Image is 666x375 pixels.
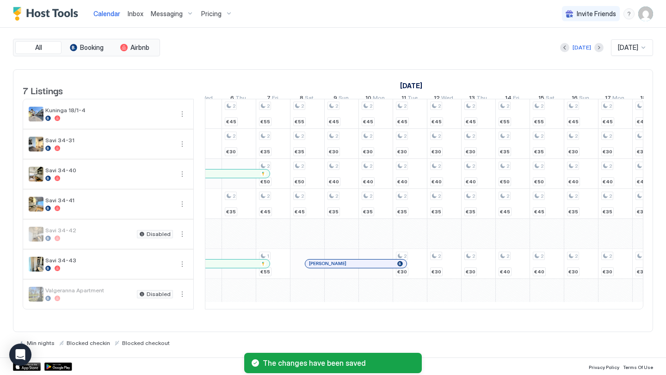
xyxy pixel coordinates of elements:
[226,149,236,155] span: €30
[23,83,63,97] span: 7 Listings
[438,253,441,259] span: 2
[623,8,635,19] div: menu
[500,119,510,125] span: €55
[513,94,519,104] span: Fri
[363,149,373,155] span: €30
[45,137,173,144] span: Savi 34-31
[93,9,120,18] a: Calendar
[45,167,173,174] span: Savi 34-40
[363,92,387,106] a: November 10, 2025
[575,133,578,139] span: 2
[434,94,440,104] span: 12
[335,193,338,199] span: 2
[177,139,188,150] button: More options
[575,253,578,259] span: 2
[122,339,170,346] span: Blocked checkout
[267,133,270,139] span: 2
[329,209,339,215] span: €35
[45,227,133,234] span: Savi 34-42
[568,209,578,215] span: €35
[370,103,372,109] span: 2
[13,7,82,21] div: Host Tools Logo
[177,199,188,210] div: menu
[177,289,188,300] button: More options
[609,163,612,169] span: 2
[572,94,578,104] span: 16
[365,94,371,104] span: 10
[335,133,338,139] span: 2
[177,289,188,300] div: menu
[603,269,612,275] span: €30
[128,10,143,18] span: Inbox
[605,94,611,104] span: 17
[467,92,489,106] a: November 13, 2025
[201,94,213,104] span: Wed
[397,179,407,185] span: €40
[177,229,188,240] div: menu
[128,9,143,18] a: Inbox
[363,179,373,185] span: €40
[407,94,418,104] span: Tue
[29,197,43,212] div: listing image
[506,133,509,139] span: 2
[441,94,453,104] span: Wed
[505,94,512,104] span: 14
[226,119,236,125] span: €45
[538,94,544,104] span: 15
[573,43,591,52] div: [DATE]
[309,260,346,266] span: [PERSON_NAME]
[506,193,509,199] span: 2
[640,94,646,104] span: 18
[226,209,236,215] span: €35
[541,193,543,199] span: 2
[177,109,188,120] div: menu
[432,92,456,106] a: November 12, 2025
[329,149,339,155] span: €30
[577,10,616,18] span: Invite Friends
[404,133,407,139] span: 2
[638,92,660,106] a: November 18, 2025
[228,92,248,106] a: November 6, 2025
[472,133,475,139] span: 2
[63,41,110,54] button: Booking
[432,149,441,155] span: €30
[235,94,246,104] span: Thu
[272,94,278,104] span: Fri
[500,209,510,215] span: €45
[267,253,269,259] span: 1
[177,169,188,180] button: More options
[638,6,653,21] div: User profile
[438,103,441,109] span: 2
[233,103,235,109] span: 2
[29,287,43,302] div: listing image
[111,41,158,54] button: Airbnb
[397,269,407,275] span: €30
[295,179,304,185] span: €50
[177,229,188,240] button: More options
[363,209,373,215] span: €35
[506,103,509,109] span: 2
[301,103,304,109] span: 2
[260,149,270,155] span: €35
[546,94,555,104] span: Sat
[476,94,487,104] span: Thu
[609,103,612,109] span: 2
[472,103,475,109] span: 2
[404,163,407,169] span: 2
[339,94,349,104] span: Sun
[438,193,441,199] span: 2
[603,92,627,106] a: November 17, 2025
[80,43,104,52] span: Booking
[500,179,510,185] span: €50
[569,92,592,106] a: November 16, 2025
[536,92,557,106] a: November 15, 2025
[541,253,543,259] span: 2
[93,10,120,18] span: Calendar
[469,94,475,104] span: 13
[305,94,314,104] span: Sat
[472,193,475,199] span: 2
[265,92,281,106] a: November 7, 2025
[363,119,373,125] span: €45
[637,179,647,185] span: €40
[45,287,133,294] span: Valgeranna Apartment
